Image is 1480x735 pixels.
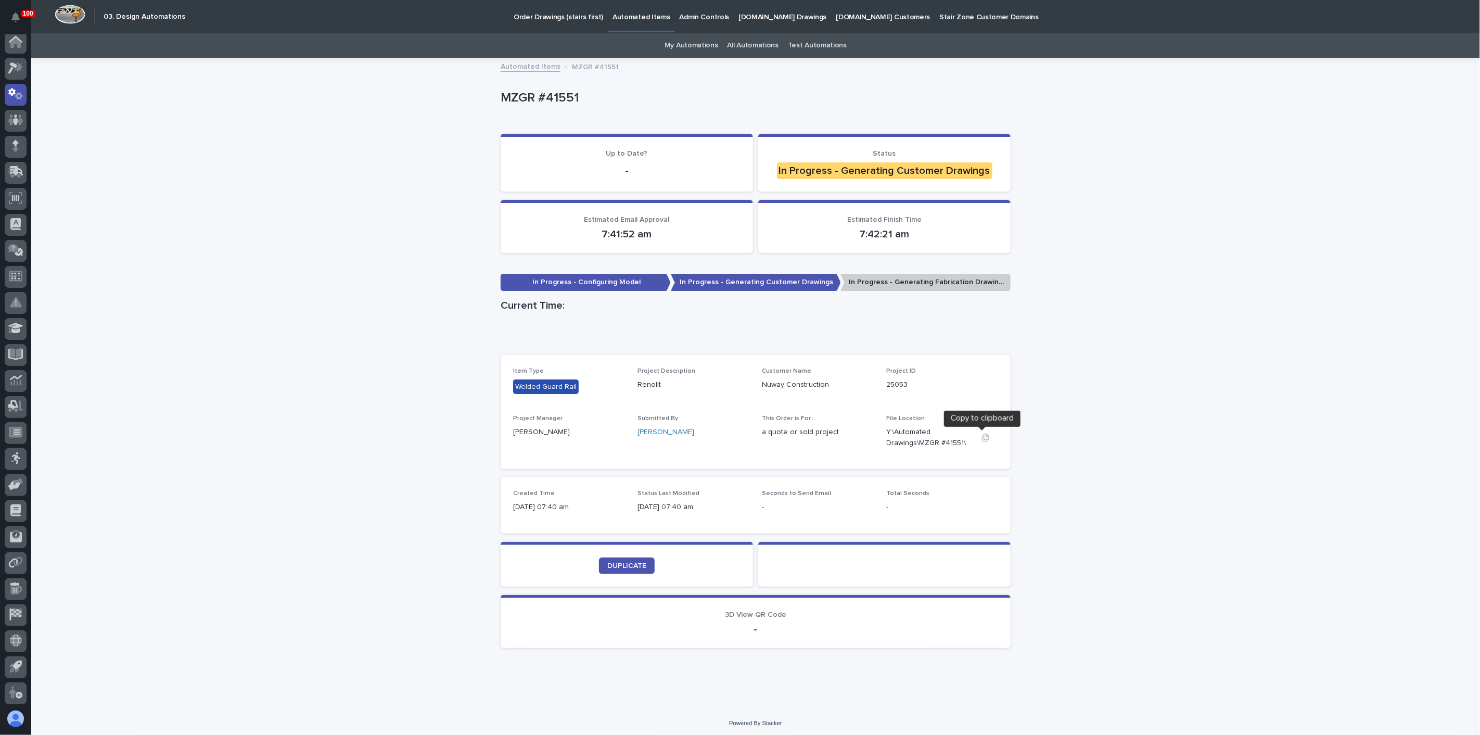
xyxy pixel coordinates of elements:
p: Nuway Construction [762,379,874,390]
a: DUPLICATE [599,557,655,574]
h1: Current Time: [501,299,1011,312]
span: Submitted By [637,415,678,422]
span: Item Type [513,368,544,374]
div: Welded Guard Rail [513,379,579,395]
span: Up to Date? [606,150,648,157]
span: Estimated Email Approval [584,216,670,223]
a: Test Automations [788,33,847,58]
p: In Progress - Generating Customer Drawings [671,274,841,291]
span: DUPLICATE [607,562,646,569]
button: users-avatar [5,708,27,730]
p: Renolit [637,379,749,390]
p: In Progress - Generating Fabrication Drawings [840,274,1011,291]
div: Notifications100 [13,12,27,29]
p: 7:41:52 am [513,228,741,240]
span: Customer Name [762,368,811,374]
span: Status [873,150,896,157]
img: Workspace Logo [55,5,85,24]
span: Seconds to Send Email [762,490,831,497]
p: - [513,164,741,177]
p: [DATE] 07:40 am [637,502,749,513]
div: In Progress - Generating Customer Drawings [777,162,992,179]
p: 100 [23,10,33,17]
a: [PERSON_NAME] [637,427,694,438]
span: Total Seconds [886,490,929,497]
iframe: Current Time: [501,316,1011,355]
span: This Order is For... [762,415,815,422]
p: 25053 [886,379,998,390]
: Y:\Automated Drawings\MZGR #41551\ [886,427,973,449]
span: Project Description [637,368,695,374]
span: Project ID [886,368,916,374]
p: 7:42:21 am [771,228,998,240]
p: [PERSON_NAME] [513,427,625,438]
p: - [886,502,998,513]
p: - [513,623,998,636]
p: a quote or sold project [762,427,874,438]
a: Automated Items [501,60,560,72]
span: Project Manager [513,415,563,422]
span: File Location [886,415,925,422]
p: MZGR #41551 [572,60,619,72]
span: 3D View QR Code [725,611,786,618]
span: Status Last Modified [637,490,699,497]
button: Notifications [5,6,27,28]
span: Estimated Finish Time [847,216,922,223]
a: My Automations [665,33,718,58]
h2: 03. Design Automations [104,12,185,21]
a: Powered By Stacker [729,720,782,726]
a: All Automations [728,33,779,58]
p: MZGR #41551 [501,91,1006,106]
p: - [762,502,874,513]
p: [DATE] 07:40 am [513,502,625,513]
p: In Progress - Configuring Model [501,274,671,291]
span: Created Time [513,490,555,497]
